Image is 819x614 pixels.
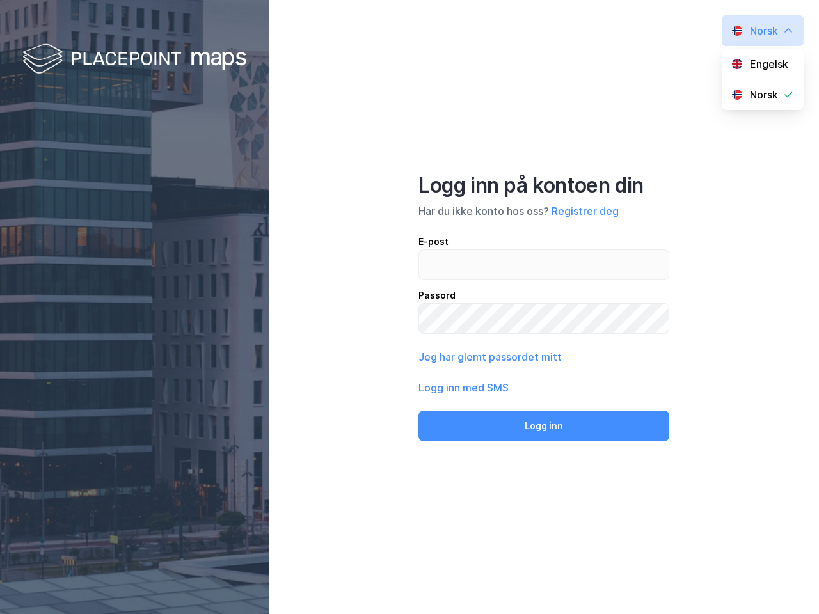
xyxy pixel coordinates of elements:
[750,56,788,72] div: Engelsk
[418,380,509,395] button: Logg inn med SMS
[418,173,669,198] div: Logg inn på kontoen din
[418,411,669,441] button: Logg inn
[552,203,619,219] button: Registrer deg
[418,288,669,303] div: Passord
[418,349,562,365] button: Jeg har glemt passordet mitt
[418,203,669,219] div: Har du ikke konto hos oss?
[22,41,246,79] img: logo-white.f07954bde2210d2a523dddb988cd2aa7.svg
[755,553,819,614] iframe: Chat Widget
[750,87,778,102] div: Norsk
[750,23,778,38] div: Norsk
[418,234,669,249] div: E-post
